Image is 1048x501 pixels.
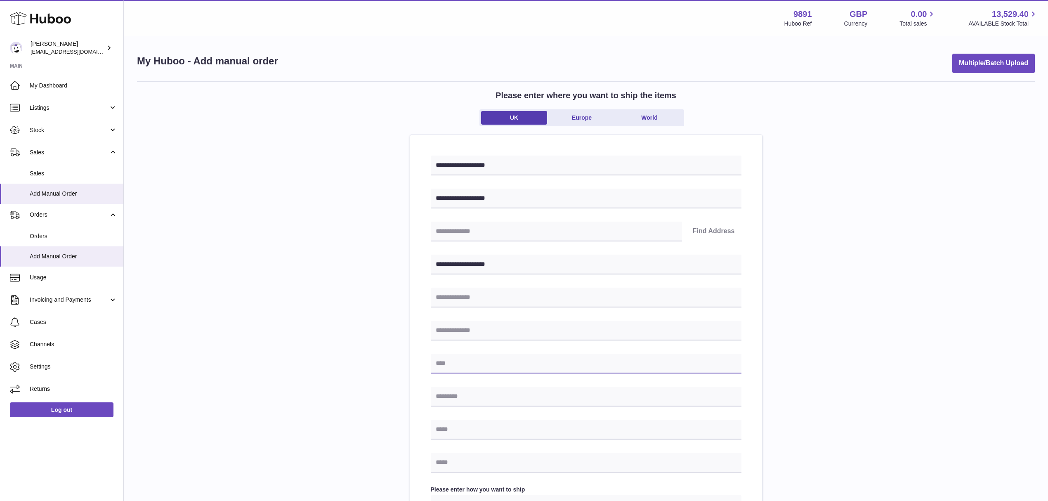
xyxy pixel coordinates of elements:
[793,9,812,20] strong: 9891
[30,385,117,393] span: Returns
[31,48,121,55] span: [EMAIL_ADDRESS][DOMAIN_NAME]
[30,363,117,371] span: Settings
[549,111,615,125] a: Europe
[784,20,812,28] div: Huboo Ref
[992,9,1029,20] span: 13,529.40
[30,190,117,198] span: Add Manual Order
[30,296,109,304] span: Invoicing and Payments
[899,9,936,28] a: 0.00 Total sales
[844,20,868,28] div: Currency
[30,170,117,177] span: Sales
[899,20,936,28] span: Total sales
[137,54,278,68] h1: My Huboo - Add manual order
[30,211,109,219] span: Orders
[850,9,867,20] strong: GBP
[481,111,547,125] a: UK
[30,82,117,90] span: My Dashboard
[952,54,1035,73] button: Multiple/Batch Upload
[10,402,113,417] a: Log out
[30,253,117,260] span: Add Manual Order
[30,318,117,326] span: Cases
[30,232,117,240] span: Orders
[10,42,22,54] img: internalAdmin-9891@internal.huboo.com
[30,104,109,112] span: Listings
[968,20,1038,28] span: AVAILABLE Stock Total
[30,274,117,281] span: Usage
[30,340,117,348] span: Channels
[968,9,1038,28] a: 13,529.40 AVAILABLE Stock Total
[911,9,927,20] span: 0.00
[496,90,676,101] h2: Please enter where you want to ship the items
[31,40,105,56] div: [PERSON_NAME]
[30,149,109,156] span: Sales
[30,126,109,134] span: Stock
[616,111,682,125] a: World
[431,486,741,494] label: Please enter how you want to ship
